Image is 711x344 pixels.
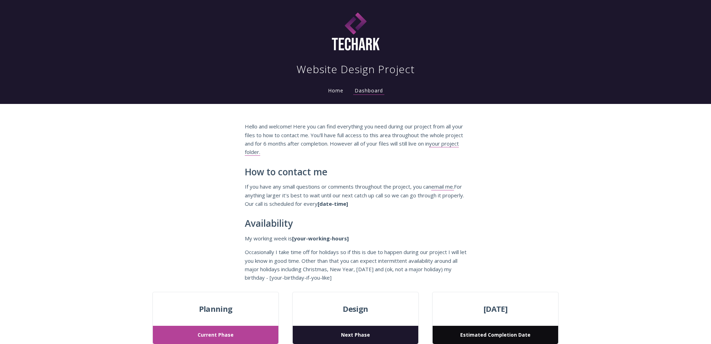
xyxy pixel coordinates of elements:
h2: How to contact me [245,167,467,177]
h1: Website Design Project [297,62,415,76]
span: [DATE] [433,303,558,315]
a: Dashboard [353,87,384,95]
strong: [your-working-hours] [292,235,349,242]
p: My working week is [245,234,467,243]
p: Occasionally I take time off for holidays so if this is due to happen during our project I will l... [245,248,467,282]
span: Design [293,303,418,315]
a: Home [327,87,345,94]
p: Hello and welcome! Here you can find everything you need during our project from all your files t... [245,122,467,156]
strong: [date-time] [318,200,348,207]
p: If you have any small questions or comments throughout the project, you can For anything larger i... [245,182,467,208]
h2: Availability [245,218,467,229]
span: Planning [153,303,278,315]
a: email me. [431,183,454,190]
